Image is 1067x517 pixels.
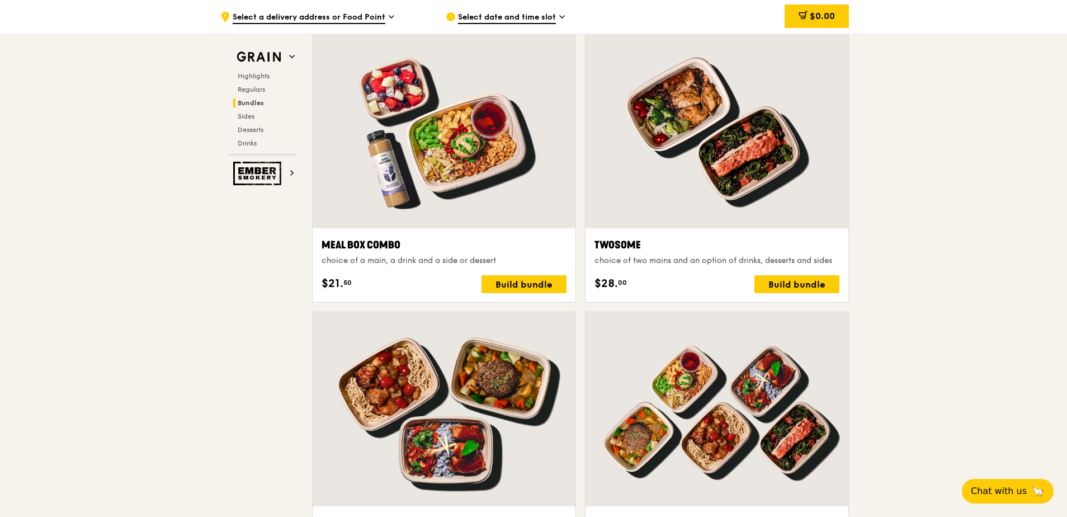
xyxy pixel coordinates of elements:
span: Highlights [238,72,270,80]
div: choice of a main, a drink and a side or dessert [322,255,566,266]
span: Desserts [238,126,263,134]
div: choice of two mains and an option of drinks, desserts and sides [594,255,839,266]
span: Drinks [238,139,257,147]
span: $0.00 [810,11,835,21]
span: Sides [238,112,254,120]
span: Select date and time slot [458,12,556,24]
button: Chat with us🦙 [962,479,1054,504]
span: 50 [343,278,352,287]
img: Ember Smokery web logo [233,162,285,185]
div: Meal Box Combo [322,237,566,253]
span: $21. [322,275,343,292]
span: Select a delivery address or Food Point [233,12,385,24]
span: Chat with us [971,485,1027,498]
span: $28. [594,275,618,292]
img: Grain web logo [233,47,285,67]
span: Regulars [238,86,265,93]
div: Build bundle [754,275,839,293]
div: Build bundle [481,275,566,293]
span: 🦙 [1031,485,1045,498]
span: Bundles [238,99,264,107]
span: 00 [618,278,627,287]
div: Twosome [594,237,839,253]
